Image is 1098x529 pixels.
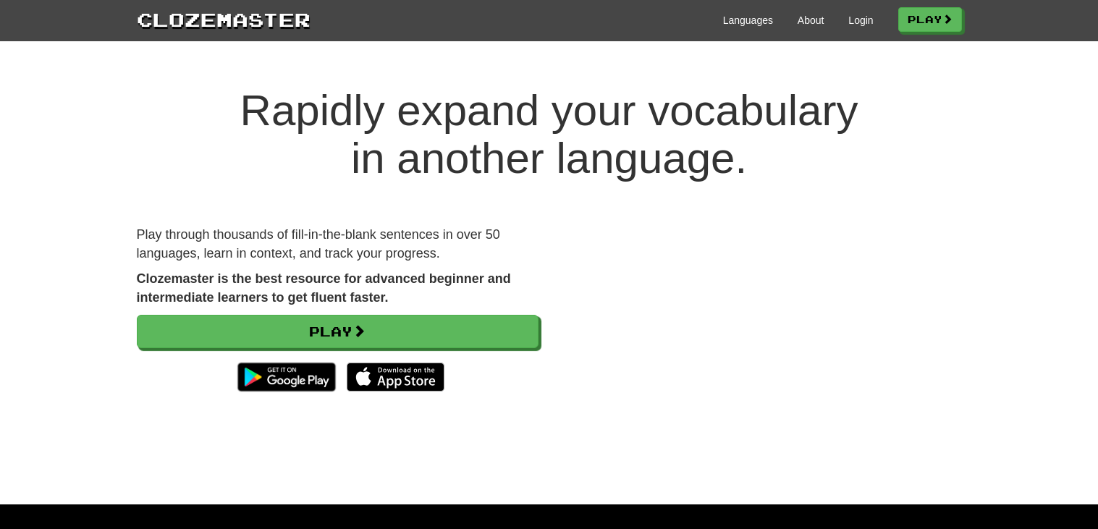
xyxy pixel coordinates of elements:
p: Play through thousands of fill-in-the-blank sentences in over 50 languages, learn in context, and... [137,226,539,263]
a: Clozemaster [137,6,311,33]
a: About [798,13,824,27]
a: Login [848,13,873,27]
a: Languages [723,13,773,27]
img: Get it on Google Play [230,355,342,399]
a: Play [898,7,962,32]
strong: Clozemaster is the best resource for advanced beginner and intermediate learners to get fluent fa... [137,271,511,305]
img: Download_on_the_App_Store_Badge_US-UK_135x40-25178aeef6eb6b83b96f5f2d004eda3bffbb37122de64afbaef7... [347,363,444,392]
a: Play [137,315,539,348]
